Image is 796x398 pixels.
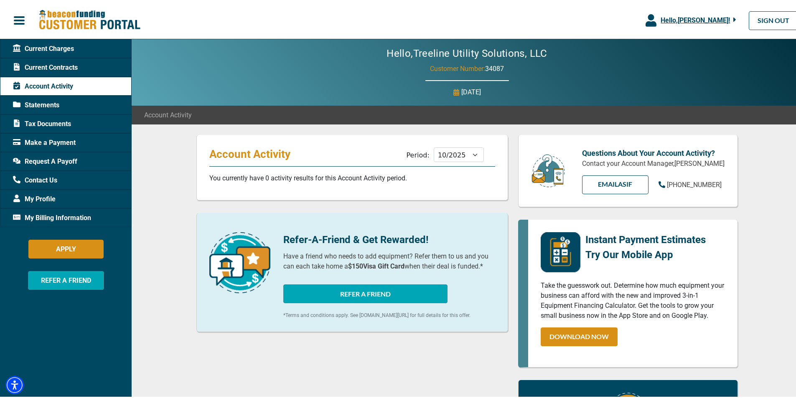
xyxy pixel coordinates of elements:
p: Have a friend who needs to add equipment? Refer them to us and you can each take home a when thei... [283,250,495,270]
span: Account Activity [144,109,192,119]
img: customer-service.png [529,152,567,187]
span: My Profile [13,193,56,203]
span: Make a Payment [13,136,76,146]
p: Take the guesswork out. Determine how much equipment your business can afford with the new and im... [541,279,725,319]
p: *Terms and conditions apply. See [DOMAIN_NAME][URL] for full details for this offer. [283,310,495,317]
span: Tax Documents [13,117,71,127]
span: Account Activity [13,80,73,90]
span: Contact Us [13,174,57,184]
span: Hello, [PERSON_NAME] ! [661,15,730,23]
p: You currently have 0 activity results for this Account Activity period. [209,172,495,182]
button: REFER A FRIEND [283,283,448,302]
label: Period: [407,150,430,157]
span: 34087 [485,63,504,71]
p: Try Our Mobile App [585,246,706,261]
p: Instant Payment Estimates [585,231,706,246]
span: [PHONE_NUMBER] [667,179,722,187]
span: Statements [13,99,59,109]
span: Current Contracts [13,61,78,71]
span: Current Charges [13,42,74,52]
span: My Billing Information [13,211,91,221]
p: Refer-A-Friend & Get Rewarded! [283,231,495,246]
h2: Hello, Treeline Utility Solutions, LLC [361,46,572,58]
span: Customer Number: [430,63,485,71]
p: Questions About Your Account Activity? [582,146,725,157]
button: APPLY [28,238,104,257]
p: Contact your Account Manager, [PERSON_NAME] [582,157,725,167]
a: DOWNLOAD NOW [541,326,618,345]
a: EMAILAsif [582,174,648,193]
b: $150 Visa Gift Card [348,261,404,269]
div: Accessibility Menu [5,374,24,393]
span: Request A Payoff [13,155,77,165]
button: REFER A FRIEND [28,269,104,288]
img: Beacon Funding Customer Portal Logo [38,8,140,29]
a: [PHONE_NUMBER] [659,178,722,188]
img: mobile-app-logo.png [541,231,580,271]
p: [DATE] [461,86,481,96]
img: refer-a-friend-icon.png [209,231,270,292]
p: Account Activity [209,146,298,159]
